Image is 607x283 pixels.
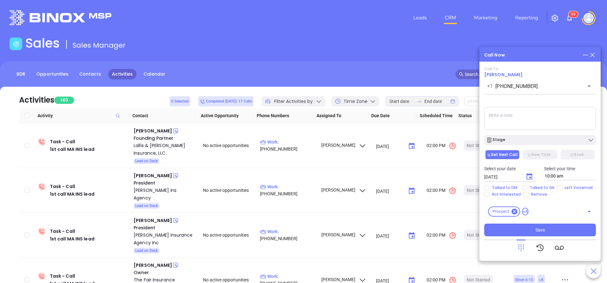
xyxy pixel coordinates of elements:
button: New Task [523,150,557,159]
div: No active opportunities [203,142,255,149]
span: Filter Activities by [274,98,313,105]
img: logo [10,10,111,25]
button: Open [585,82,594,91]
span: 9 [573,12,576,17]
img: iconNotification [566,14,573,22]
span: Lead on Deck [135,158,158,165]
button: Stage [484,135,596,145]
input: Start date [389,98,414,105]
span: Activity [38,112,127,119]
th: Assigned To [314,108,369,123]
input: Search… [465,71,579,78]
span: 0 Selected [171,98,189,105]
a: [PERSON_NAME] [484,71,523,78]
th: Phone Numbers [254,108,314,123]
span: 140 [54,97,74,104]
div: No active opportunities [203,232,255,239]
div: Call Now [484,52,505,58]
span: Lead on Deck [135,247,158,254]
div: [PERSON_NAME] [134,127,172,135]
a: Reporting [513,11,541,24]
div: Owner [134,269,194,276]
input: MM/DD/YYYY [376,188,403,194]
p: [PHONE_NUMBER] [260,138,315,152]
div: 1st call MA INS lead [50,190,94,198]
span: [PERSON_NAME] [320,143,366,148]
a: [PERSON_NAME] Insurance Agency Inc [134,231,194,246]
p: +1 [487,82,493,90]
span: Work : [260,274,279,279]
a: Activities [108,69,136,79]
img: iconSetting [551,14,559,22]
a: Opportunities [32,69,72,79]
div: [PERSON_NAME] [134,261,172,269]
img: user [583,13,594,23]
div: 1st call MA INS lead [50,145,94,153]
a: BDR [13,69,29,79]
span: 02:00 PM [427,142,457,150]
div: Not Started [467,185,490,195]
div: No active opportunities [203,187,255,194]
span: Time Zone [344,98,367,105]
div: [PERSON_NAME] [134,217,172,224]
span: Sales Manager [73,40,126,50]
span: Work : [260,139,279,145]
th: Contact [130,108,195,123]
div: Prospect [488,206,520,217]
th: Active Opportunity [194,108,254,123]
span: Talked to GK [527,185,557,190]
span: Completed [DATE]: 17 Calls [200,98,252,105]
div: [PERSON_NAME] [134,172,172,179]
h1: Sales [25,36,60,51]
span: +8 [522,208,528,215]
div: Founding Partner [134,135,194,142]
span: Talked to DM [489,185,520,190]
a: [PERSON_NAME] Ins Agency [134,186,194,202]
button: Set Next Call [485,150,520,159]
div: President [134,179,194,186]
div: Not Started [467,230,490,240]
p: Select your date [484,165,536,172]
div: President [134,224,194,231]
span: Remove [528,192,550,197]
button: Book [561,150,595,159]
span: [PERSON_NAME] [320,277,366,282]
button: Save [484,224,596,236]
span: Work : [260,184,279,189]
input: Enter phone number or name [495,83,575,90]
div: Stage [486,137,505,143]
p: Select your time [544,165,596,172]
span: [PERSON_NAME] [320,187,366,192]
span: Work : [260,229,279,234]
a: Calendar [140,69,169,79]
span: search [459,72,464,77]
div: Task - Call [50,227,94,243]
p: [PHONE_NUMBER] [260,183,315,197]
th: Scheduled Time [416,108,456,123]
div: 1st call MA INS lead [50,235,94,243]
span: Prospect [489,208,513,215]
a: Contacts [75,69,105,79]
span: 02:00 PM [427,232,457,239]
span: Left Voicemail [562,185,595,190]
span: to [417,99,422,104]
input: MM/DD/YYYY [376,143,403,149]
p: [PHONE_NUMBER] [260,228,315,242]
a: Leads [411,11,429,24]
button: Edit Due Date [464,97,500,106]
a: Marketing [471,11,500,24]
th: Status [456,108,501,123]
sup: 99 [569,11,578,17]
input: MM/DD/YYYY [376,232,403,239]
span: [PERSON_NAME] [320,232,366,237]
a: Lallis & [PERSON_NAME] Insurance, LLC. [134,142,194,157]
span: swap-right [417,99,422,104]
span: 02:00 PM [427,187,457,195]
span: Call To [484,66,499,72]
div: Task - Call [50,183,94,198]
button: Choose date, selected date is Oct 8, 2025 [523,170,536,183]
